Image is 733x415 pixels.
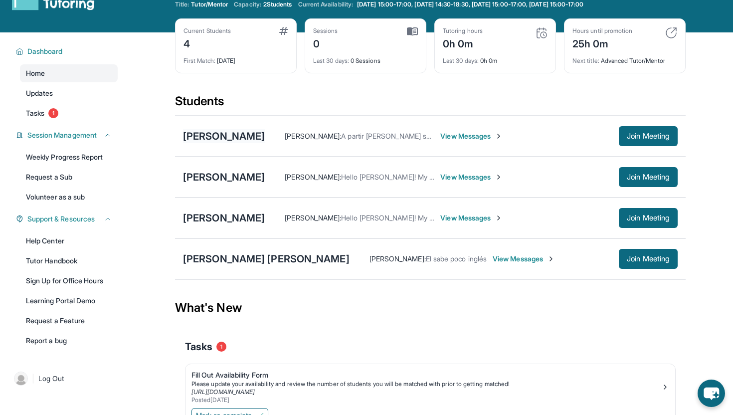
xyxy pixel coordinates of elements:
a: Tasks1 [20,104,118,122]
a: Sign Up for Office Hours [20,272,118,290]
a: [URL][DOMAIN_NAME] [191,388,255,396]
span: 2 Students [263,0,292,8]
div: [PERSON_NAME] [183,211,265,225]
div: [DATE] [183,51,288,65]
div: [PERSON_NAME] [183,170,265,184]
button: Join Meeting [619,126,678,146]
a: Request a Sub [20,168,118,186]
span: El sabe poco inglés [426,254,487,263]
span: [PERSON_NAME] : [285,173,341,181]
a: Volunteer as a sub [20,188,118,206]
div: 25h 0m [572,35,632,51]
span: A partir [PERSON_NAME] sería la tutoría? [341,132,470,140]
img: card [407,27,418,36]
a: Report a bug [20,332,118,350]
button: Session Management [23,130,112,140]
a: Home [20,64,118,82]
button: Join Meeting [619,249,678,269]
span: Join Meeting [627,174,670,180]
div: [PERSON_NAME] [PERSON_NAME] [183,252,350,266]
span: Last 30 days : [443,57,479,64]
img: card [665,27,677,39]
img: card [536,27,548,39]
button: Support & Resources [23,214,112,224]
span: Join Meeting [627,133,670,139]
a: |Log Out [10,368,118,390]
span: Log Out [38,374,64,384]
span: Tutor/Mentor [191,0,228,8]
a: Updates [20,84,118,102]
div: Fill Out Availability Form [191,370,661,380]
span: View Messages [440,172,503,182]
button: chat-button [698,380,725,407]
img: Chevron-Right [495,173,503,181]
span: Session Management [27,130,97,140]
span: View Messages [440,131,503,141]
div: [PERSON_NAME] [183,129,265,143]
div: 4 [183,35,231,51]
button: Dashboard [23,46,112,56]
span: View Messages [440,213,503,223]
span: Dashboard [27,46,63,56]
img: card [279,27,288,35]
a: [DATE] 15:00-17:00, [DATE] 14:30-18:30, [DATE] 15:00-17:00, [DATE] 15:00-17:00 [355,0,585,8]
span: Capacity: [234,0,261,8]
div: Current Students [183,27,231,35]
button: Join Meeting [619,167,678,187]
span: 1 [48,108,58,118]
span: First Match : [183,57,215,64]
a: Tutor Handbook [20,252,118,270]
div: Advanced Tutor/Mentor [572,51,677,65]
span: [DATE] 15:00-17:00, [DATE] 14:30-18:30, [DATE] 15:00-17:00, [DATE] 15:00-17:00 [357,0,583,8]
div: Posted [DATE] [191,396,661,404]
span: [PERSON_NAME] : [369,254,426,263]
span: | [32,373,34,385]
div: Sessions [313,27,338,35]
span: Next title : [572,57,599,64]
div: 0h 0m [443,51,548,65]
span: Title: [175,0,189,8]
div: Students [175,93,686,115]
div: 0 [313,35,338,51]
span: [PERSON_NAME] : [285,132,341,140]
span: Last 30 days : [313,57,349,64]
div: 0 Sessions [313,51,418,65]
span: Updates [26,88,53,98]
span: Current Availability: [298,0,353,8]
img: Chevron-Right [547,255,555,263]
div: What's New [175,286,686,330]
span: 1 [216,342,226,352]
div: Hours until promotion [572,27,632,35]
span: Tasks [26,108,44,118]
div: Please update your availability and review the number of students you will be matched with prior ... [191,380,661,388]
span: View Messages [493,254,555,264]
span: Join Meeting [627,256,670,262]
a: Help Center [20,232,118,250]
div: Tutoring hours [443,27,483,35]
span: [PERSON_NAME] : [285,213,341,222]
img: Chevron-Right [495,214,503,222]
button: Join Meeting [619,208,678,228]
span: Tasks [185,340,212,354]
span: Join Meeting [627,215,670,221]
a: Weekly Progress Report [20,148,118,166]
a: Request a Feature [20,312,118,330]
img: user-img [14,372,28,386]
img: Chevron-Right [495,132,503,140]
a: Fill Out Availability FormPlease update your availability and review the number of students you w... [185,364,675,406]
a: Learning Portal Demo [20,292,118,310]
div: 0h 0m [443,35,483,51]
span: Home [26,68,45,78]
span: Support & Resources [27,214,95,224]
